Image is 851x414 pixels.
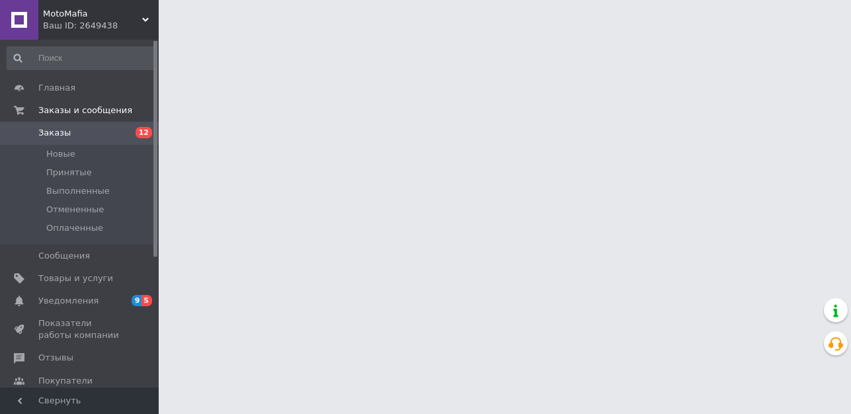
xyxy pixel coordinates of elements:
[43,8,142,20] span: MotoMafia
[132,295,142,306] span: 9
[136,127,152,138] span: 12
[38,272,113,284] span: Товары и услуги
[46,222,103,234] span: Оплаченные
[46,167,92,179] span: Принятые
[43,20,159,32] div: Ваш ID: 2649438
[46,148,75,160] span: Новые
[38,295,99,307] span: Уведомления
[38,352,73,364] span: Отзывы
[38,82,75,94] span: Главная
[7,46,156,70] input: Поиск
[38,104,132,116] span: Заказы и сообщения
[38,127,71,139] span: Заказы
[142,295,152,306] span: 5
[46,185,110,197] span: Выполненные
[38,375,93,387] span: Покупатели
[46,204,104,216] span: Отмененные
[38,317,122,341] span: Показатели работы компании
[38,250,90,262] span: Сообщения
